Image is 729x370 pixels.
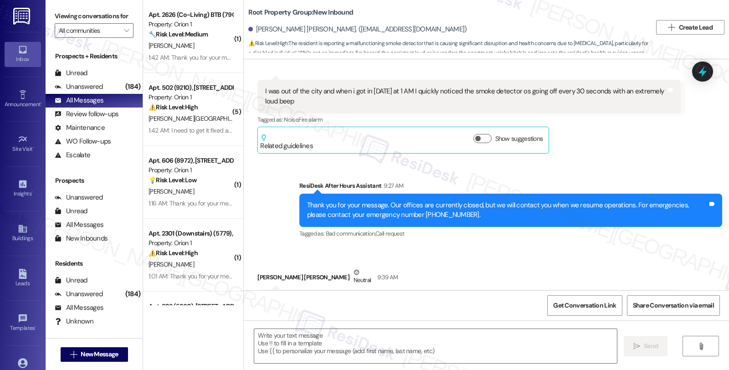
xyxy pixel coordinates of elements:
[149,249,198,257] strong: ⚠️ Risk Level: High
[149,199,679,207] div: 1:16 AM: Thank you for your message. Our offices are currently closed, but we will contact you wh...
[5,266,41,291] a: Leads
[149,229,233,238] div: Apt. 2301 (Downstairs) (5779), [STREET_ADDRESS][PERSON_NAME]
[55,234,108,243] div: New Inbounds
[248,40,287,47] strong: ⚠️ Risk Level: High
[55,150,90,160] div: Escalate
[55,317,93,326] div: Unknown
[149,92,233,102] div: Property: Orion 1
[149,41,194,50] span: [PERSON_NAME]
[284,116,298,123] span: Noise ,
[55,9,133,23] label: Viewing conversations for
[149,114,252,123] span: [PERSON_NAME][GEOGRAPHIC_DATA]
[149,83,233,92] div: Apt. 502 (9210), [STREET_ADDRESS]
[124,27,129,34] i: 
[55,276,87,285] div: Unread
[149,272,679,280] div: 1:01 AM: Thank you for your message. Our offices are currently closed, but we will contact you wh...
[46,176,143,185] div: Prospects
[149,10,233,20] div: Apt. 2626 (Co-Living) BTB (7906), [STREET_ADDRESS][PERSON_NAME]
[257,267,680,290] div: [PERSON_NAME] [PERSON_NAME]
[298,116,323,123] span: Fire alarm
[656,20,724,35] button: Create Lead
[123,287,143,301] div: (184)
[149,103,198,111] strong: ⚠️ Risk Level: High
[375,272,398,282] div: 9:39 AM
[33,144,34,151] span: •
[149,165,233,175] div: Property: Orion 1
[55,82,103,92] div: Unanswered
[668,24,675,31] i: 
[149,156,233,165] div: Apt. 606 (8972), [STREET_ADDRESS][PERSON_NAME]
[149,30,208,38] strong: 🔧 Risk Level: Medium
[248,8,353,17] b: Root Property Group: New Inbound
[299,181,722,194] div: ResiDesk After Hours Assistant
[149,260,194,268] span: [PERSON_NAME]
[633,343,640,350] i: 
[352,267,373,287] div: Neutral
[624,336,668,356] button: Send
[149,238,233,248] div: Property: Orion 1
[70,351,77,358] i: 
[13,8,32,25] img: ResiDesk Logo
[55,109,118,119] div: Review follow-ups
[381,181,403,190] div: 9:27 AM
[553,301,616,310] span: Get Conversation Link
[31,189,33,195] span: •
[149,53,681,62] div: 1:42 AM: Thank you for your message. Our offices are currently closed, but we will contact you wh...
[55,96,103,105] div: All Messages
[149,126,238,134] div: 1:42 AM: I need to get it fixed asap
[5,42,41,67] a: Inbox
[55,303,103,313] div: All Messages
[55,68,87,78] div: Unread
[5,176,41,201] a: Insights •
[633,301,714,310] span: Share Conversation via email
[55,206,87,216] div: Unread
[149,176,197,184] strong: 💡 Risk Level: Low
[679,23,713,32] span: Create Lead
[375,230,404,237] span: Call request
[35,324,36,330] span: •
[265,87,666,106] div: I was out of the city and when i got in [DATE] at 1 AM I quickly noticed the smoke detector os go...
[41,100,42,106] span: •
[55,193,103,202] div: Unanswered
[495,134,543,144] label: Show suggestions
[627,295,720,316] button: Share Conversation via email
[257,113,680,126] div: Tagged as:
[61,347,128,362] button: New Message
[55,220,103,230] div: All Messages
[248,25,467,34] div: [PERSON_NAME] [PERSON_NAME]. ([EMAIL_ADDRESS][DOMAIN_NAME])
[55,123,105,133] div: Maintenance
[55,289,103,299] div: Unanswered
[5,221,41,246] a: Buildings
[260,134,313,151] div: Related guidelines
[547,295,622,316] button: Get Conversation Link
[55,137,111,146] div: WO Follow-ups
[5,311,41,335] a: Templates •
[644,341,658,351] span: Send
[46,259,143,268] div: Residents
[81,349,118,359] span: New Message
[248,39,652,68] span: : The resident is reporting a malfunctioning smoke detector that is causing significant disruptio...
[149,302,233,311] div: Apt. 302 (5380), [STREET_ADDRESS]
[5,132,41,156] a: Site Visit •
[46,51,143,61] div: Prospects + Residents
[123,80,143,94] div: (184)
[149,187,194,195] span: [PERSON_NAME]
[59,23,119,38] input: All communities
[149,20,233,29] div: Property: Orion 1
[307,200,708,220] div: Thank you for your message. Our offices are currently closed, but we will contact you when we res...
[299,227,722,240] div: Tagged as:
[698,343,704,350] i: 
[326,230,375,237] span: Bad communication ,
